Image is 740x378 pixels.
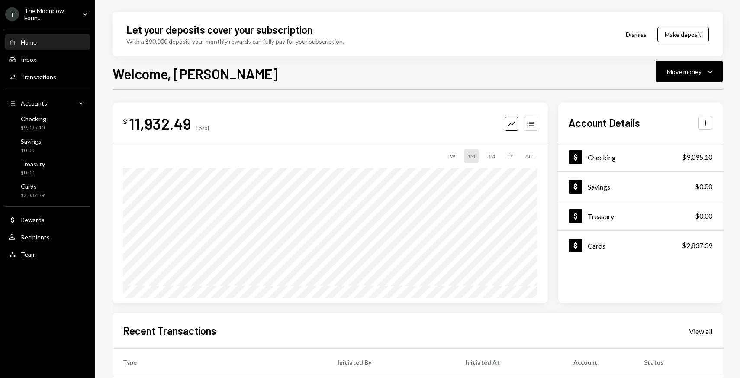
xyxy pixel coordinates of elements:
[588,212,614,220] div: Treasury
[123,323,216,338] h2: Recent Transactions
[21,216,45,223] div: Rewards
[615,24,657,45] button: Dismiss
[21,100,47,107] div: Accounts
[5,212,90,227] a: Rewards
[682,152,712,162] div: $9,095.10
[5,229,90,245] a: Recipients
[5,180,90,201] a: Cards$2,837.39
[5,7,19,21] div: T
[21,251,36,258] div: Team
[195,124,209,132] div: Total
[634,349,723,376] th: Status
[588,183,610,191] div: Savings
[504,149,517,163] div: 1Y
[21,115,46,123] div: Checking
[558,231,723,260] a: Cards$2,837.39
[558,201,723,230] a: Treasury$0.00
[455,349,563,376] th: Initiated At
[21,169,45,177] div: $0.00
[5,52,90,67] a: Inbox
[558,172,723,201] a: Savings$0.00
[21,39,37,46] div: Home
[5,113,90,133] a: Checking$9,095.10
[563,349,634,376] th: Account
[129,114,191,133] div: 11,932.49
[569,116,640,130] h2: Account Details
[656,61,723,82] button: Move money
[126,23,312,37] div: Let your deposits cover your subscription
[113,349,327,376] th: Type
[5,95,90,111] a: Accounts
[5,158,90,178] a: Treasury$0.00
[21,56,36,63] div: Inbox
[5,135,90,156] a: Savings$0.00
[21,192,45,199] div: $2,837.39
[123,117,127,126] div: $
[21,138,42,145] div: Savings
[24,7,75,22] div: The Moonbow Foun...
[695,211,712,221] div: $0.00
[126,37,344,46] div: With a $90,000 deposit, your monthly rewards can fully pay for your subscription.
[588,153,616,162] div: Checking
[522,149,537,163] div: ALL
[689,326,712,336] a: View all
[21,183,45,190] div: Cards
[689,327,712,336] div: View all
[5,246,90,262] a: Team
[21,124,46,132] div: $9,095.10
[464,149,479,163] div: 1M
[21,73,56,81] div: Transactions
[5,34,90,50] a: Home
[21,160,45,168] div: Treasury
[657,27,709,42] button: Make deposit
[5,69,90,84] a: Transactions
[695,181,712,192] div: $0.00
[444,149,459,163] div: 1W
[667,67,701,76] div: Move money
[113,65,278,82] h1: Welcome, [PERSON_NAME]
[21,233,50,241] div: Recipients
[558,142,723,171] a: Checking$9,095.10
[327,349,455,376] th: Initiated By
[484,149,499,163] div: 3M
[21,147,42,154] div: $0.00
[588,242,605,250] div: Cards
[682,240,712,251] div: $2,837.39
